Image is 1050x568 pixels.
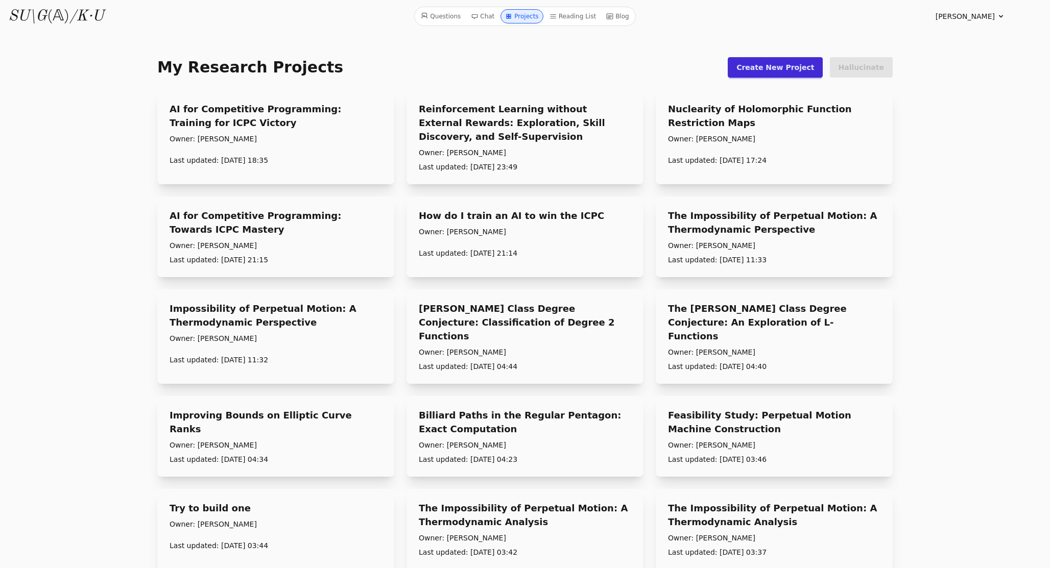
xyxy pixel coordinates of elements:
[419,547,631,557] p: Last updated: [DATE] 03:42
[668,302,880,343] a: The [PERSON_NAME] Class Degree Conjecture: An Exploration of L-Functions
[419,102,631,143] a: Reinforcement Learning without External Rewards: Exploration, Skill Discovery, and Self-Supervision
[170,355,382,372] p: Last updated: [DATE] 11:32
[602,9,633,23] a: Blog
[419,162,631,172] p: Last updated: [DATE] 23:49
[157,58,343,77] h1: My Research Projects
[170,209,382,236] a: AI for Competitive Programming: Towards ICPC Mastery
[8,7,104,26] a: SU\G(𝔸)/K·U
[419,408,631,436] a: Billiard Paths in the Regular Pentagon: Exact Computation
[419,209,604,223] a: How do I train an AI to win the ICPC
[8,9,47,24] i: SU\G
[170,333,382,351] p: Owner: [PERSON_NAME]
[668,255,880,265] p: Last updated: [DATE] 11:33
[419,347,631,357] p: Owner: [PERSON_NAME]
[668,134,880,151] p: Owner: [PERSON_NAME]
[668,102,880,130] a: Nuclearity of Holomorphic Function Restriction Maps
[668,240,880,251] p: Owner: [PERSON_NAME]
[419,440,631,450] p: Owner: [PERSON_NAME]
[668,155,880,172] p: Last updated: [DATE] 17:24
[419,501,631,529] a: The Impossibility of Perpetual Motion: A Thermodynamic Analysis
[170,540,382,558] p: Last updated: [DATE] 03:44
[936,11,995,21] span: [PERSON_NAME]
[419,533,631,543] p: Owner: [PERSON_NAME]
[467,9,498,23] a: Chat
[419,248,631,265] p: Last updated: [DATE] 21:14
[419,227,631,244] p: Owner: [PERSON_NAME]
[170,408,382,436] a: Improving Bounds on Elliptic Curve Ranks
[668,533,880,543] p: Owner: [PERSON_NAME]
[419,361,631,372] p: Last updated: [DATE] 04:44
[668,501,880,529] a: The Impossibility of Perpetual Motion: A Thermodynamic Analysis
[668,209,880,236] a: The Impossibility of Perpetual Motion: A Thermodynamic Perspective
[936,11,1005,21] summary: [PERSON_NAME]
[545,9,601,23] a: Reading List
[170,255,382,265] p: Last updated: [DATE] 21:15
[500,9,543,23] a: Projects
[419,302,631,343] a: [PERSON_NAME] Class Degree Conjecture: Classification of Degree 2 Functions
[69,9,104,24] i: /K·U
[170,102,382,130] a: AI for Competitive Programming: Training for ICPC Victory
[419,454,631,464] p: Last updated: [DATE] 04:23
[170,240,382,251] p: Owner: [PERSON_NAME]
[170,302,382,329] a: Impossibility of Perpetual Motion: A Thermodynamic Perspective
[170,134,382,151] p: Owner: [PERSON_NAME]
[728,57,823,78] a: Create New Project
[170,519,382,536] p: Owner: [PERSON_NAME]
[668,440,880,450] p: Owner: [PERSON_NAME]
[170,501,251,515] a: Try to build one
[417,9,465,23] a: Questions
[170,454,382,464] p: Last updated: [DATE] 04:34
[668,361,880,372] p: Last updated: [DATE] 04:40
[170,155,382,172] p: Last updated: [DATE] 18:35
[668,454,880,464] p: Last updated: [DATE] 03:46
[170,440,382,450] p: Owner: [PERSON_NAME]
[668,547,880,557] p: Last updated: [DATE] 03:37
[419,147,631,158] p: Owner: [PERSON_NAME]
[668,408,880,436] a: Feasibility Study: Perpetual Motion Machine Construction
[668,347,880,357] p: Owner: [PERSON_NAME]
